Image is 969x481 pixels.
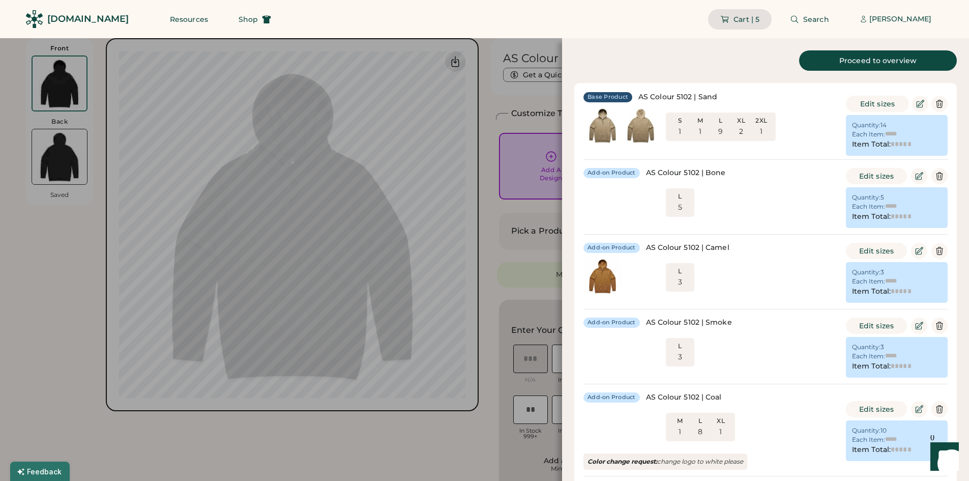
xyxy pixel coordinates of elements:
div: Item Total: [852,445,891,455]
div: 1 [699,127,701,137]
div: AS Colour 5102 | Smoke [646,318,732,328]
div: Item Total: [852,287,891,297]
button: Delete [931,401,948,417]
div: Proceed to overview [811,57,945,64]
div: Quantity: [852,193,880,202]
iframe: Front Chat [921,435,964,479]
div: AS Colour 5102 | Camel [646,243,729,253]
img: yH5BAEAAAAALAAAAAABAAEAAAIBRAA7 [583,106,622,145]
div: 3 [880,343,884,351]
button: Resources [158,9,220,30]
div: 3 [678,277,682,288]
div: 3 [678,352,682,362]
img: yH5BAEAAAAALAAAAAABAAEAAAIBRAA7 [622,257,660,295]
div: AS Colour 5102 | Coal [646,392,722,403]
div: 1 [719,427,722,437]
em: change logo to white please [588,458,743,465]
button: Edit Product [911,243,927,259]
div: Base Product [588,93,628,101]
div: Item Total: [852,212,891,222]
img: yH5BAEAAAAALAAAAAABAAEAAAIBRAA7 [583,182,622,220]
div: 2 [739,127,743,137]
button: Cart | 5 [708,9,772,30]
div: 3 [880,268,884,276]
div: Add-on Product [588,244,636,252]
div: XL [713,417,729,425]
div: [DOMAIN_NAME] [47,13,129,25]
div: 14 [880,121,887,129]
div: AS Colour 5102 | Bone [646,168,726,178]
div: [PERSON_NAME] [869,14,931,24]
button: Edit Product [911,318,927,334]
div: L [672,192,688,201]
button: Delete [931,168,948,184]
div: S [672,117,688,125]
div: Quantity: [852,427,880,435]
img: yH5BAEAAAAALAAAAAABAAEAAAIBRAA7 [583,407,622,445]
div: 10 [880,427,887,435]
div: Quantity: [852,268,880,276]
div: Add-on Product [588,169,636,177]
img: yH5BAEAAAAALAAAAAABAAEAAAIBRAA7 [622,407,660,445]
button: Edit sizes [846,96,909,112]
div: 5 [678,203,682,213]
div: L [713,117,729,125]
div: Add-on Product [588,393,636,402]
div: M [692,117,709,125]
img: yH5BAEAAAAALAAAAAABAAEAAAIBRAA7 [583,257,622,295]
img: yH5BAEAAAAALAAAAAABAAEAAAIBRAA7 [622,106,660,145]
button: Edit Product [912,96,928,112]
div: Quantity: [852,343,880,351]
div: 8 [698,427,702,437]
div: Item Total: [852,361,891,372]
div: Each Item: [852,277,885,286]
div: 1 [679,427,681,437]
div: 5 [880,193,884,202]
div: Each Item: [852,130,885,138]
button: Edit sizes [846,243,907,259]
div: 9 [718,127,723,137]
button: Shop [226,9,283,30]
div: Each Item: [852,203,885,211]
div: L [692,417,709,425]
img: Rendered Logo - Screens [25,10,43,28]
button: Edit sizes [846,318,907,334]
button: Edit Product [911,168,927,184]
div: Each Item: [852,352,885,360]
button: Edit sizes [846,401,907,417]
span: Search [803,16,829,23]
strong: Color change request: [588,458,657,465]
div: 1 [760,127,762,137]
div: L [672,267,688,275]
div: Item Total: [852,139,891,150]
button: Delete [931,96,948,112]
button: Edit sizes [846,168,907,184]
div: 2XL [753,117,770,125]
button: Edit Product [911,401,927,417]
img: yH5BAEAAAAALAAAAAABAAEAAAIBRAA7 [622,182,660,220]
div: 1 [679,127,681,137]
div: Quantity: [852,121,880,129]
div: L [672,342,688,350]
img: yH5BAEAAAAALAAAAAABAAEAAAIBRAA7 [583,332,622,370]
button: Delete [931,243,948,259]
div: M [672,417,688,425]
div: AS Colour 5102 | Sand [638,92,717,102]
button: Search [778,9,841,30]
div: Each Item: [852,436,885,444]
div: Add-on Product [588,319,636,327]
span: Cart | 5 [733,16,759,23]
img: yH5BAEAAAAALAAAAAABAAEAAAIBRAA7 [622,332,660,370]
span: Shop [239,16,258,23]
div: XL [733,117,749,125]
a: Proceed to overview [799,50,957,71]
button: Delete [931,318,948,334]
